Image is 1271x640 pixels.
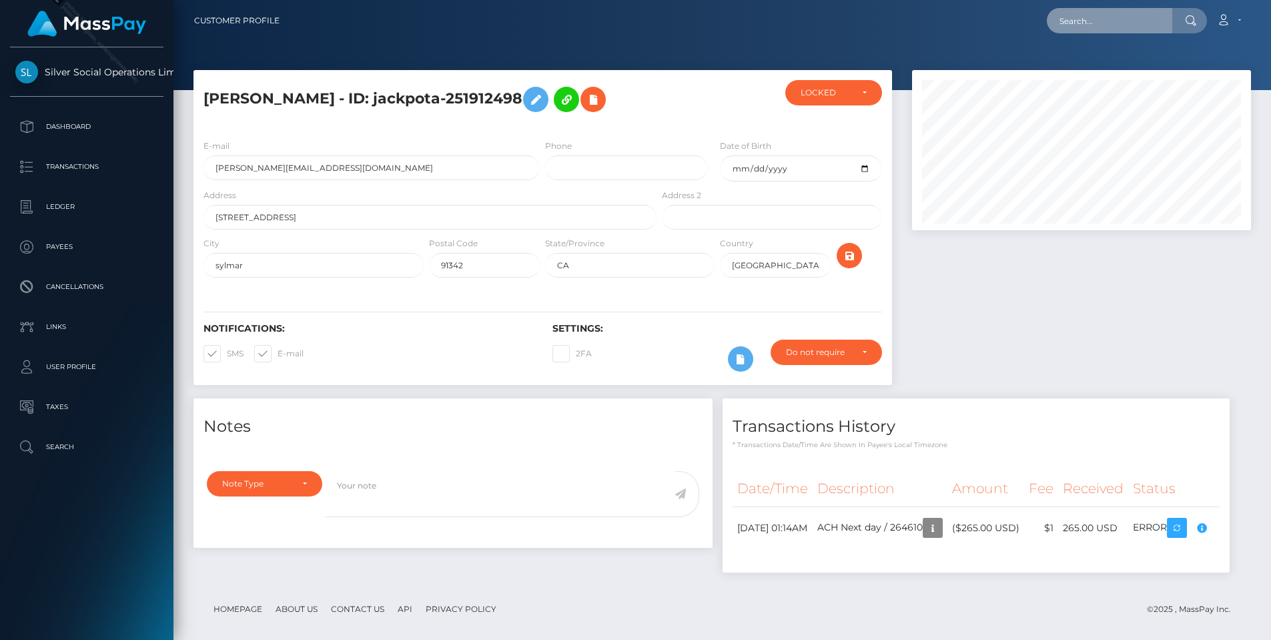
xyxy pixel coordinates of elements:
[326,599,390,619] a: Contact Us
[545,140,572,152] label: Phone
[785,80,881,105] button: LOCKED
[429,238,478,250] label: Postal Code
[10,270,163,304] a: Cancellations
[1024,470,1058,507] th: Fee
[10,190,163,224] a: Ledger
[10,430,163,464] a: Search
[771,340,881,365] button: Do not require
[813,470,947,507] th: Description
[1058,507,1128,549] td: 265.00 USD
[552,345,592,362] label: 2FA
[733,440,1220,450] p: * Transactions date/time are shown in payee's local timezone
[203,345,244,362] label: SMS
[1128,470,1220,507] th: Status
[203,238,220,250] label: City
[203,140,230,152] label: E-mail
[10,350,163,384] a: User Profile
[207,471,322,497] button: Note Type
[10,110,163,143] a: Dashboard
[15,437,158,457] p: Search
[10,150,163,184] a: Transactions
[786,347,851,358] div: Do not require
[15,117,158,137] p: Dashboard
[10,230,163,264] a: Payees
[254,345,304,362] label: E-mail
[720,140,771,152] label: Date of Birth
[27,11,146,37] img: MassPay Logo
[733,507,813,549] td: [DATE] 01:14AM
[545,238,604,250] label: State/Province
[1024,507,1058,549] td: $1
[733,415,1220,438] h4: Transactions History
[194,7,280,35] a: Customer Profile
[720,238,753,250] label: Country
[222,478,292,489] div: Note Type
[552,323,881,334] h6: Settings:
[1058,470,1128,507] th: Received
[733,470,813,507] th: Date/Time
[1047,8,1172,33] input: Search...
[10,390,163,424] a: Taxes
[1147,602,1241,617] div: © 2025 , MassPay Inc.
[15,397,158,417] p: Taxes
[203,415,703,438] h4: Notes
[270,599,323,619] a: About Us
[15,197,158,217] p: Ledger
[420,599,502,619] a: Privacy Policy
[10,66,163,78] span: Silver Social Operations Limited
[662,190,701,202] label: Address 2
[15,61,38,83] img: Silver Social Operations Limited
[1190,515,1215,541] button: Compliance review
[10,310,163,344] a: Links
[947,470,1024,507] th: Amount
[813,507,947,549] td: ACH Next day / 264610
[203,323,532,334] h6: Notifications:
[392,599,418,619] a: API
[1128,507,1220,549] td: ERROR
[15,317,158,337] p: Links
[203,80,649,119] h5: [PERSON_NAME] - ID: jackpota-251912498
[15,277,158,297] p: Cancellations
[15,237,158,257] p: Payees
[203,190,236,202] label: Address
[801,87,851,98] div: LOCKED
[947,507,1024,549] td: ($265.00 USD)
[208,599,268,619] a: Homepage
[15,157,158,177] p: Transactions
[15,357,158,377] p: User Profile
